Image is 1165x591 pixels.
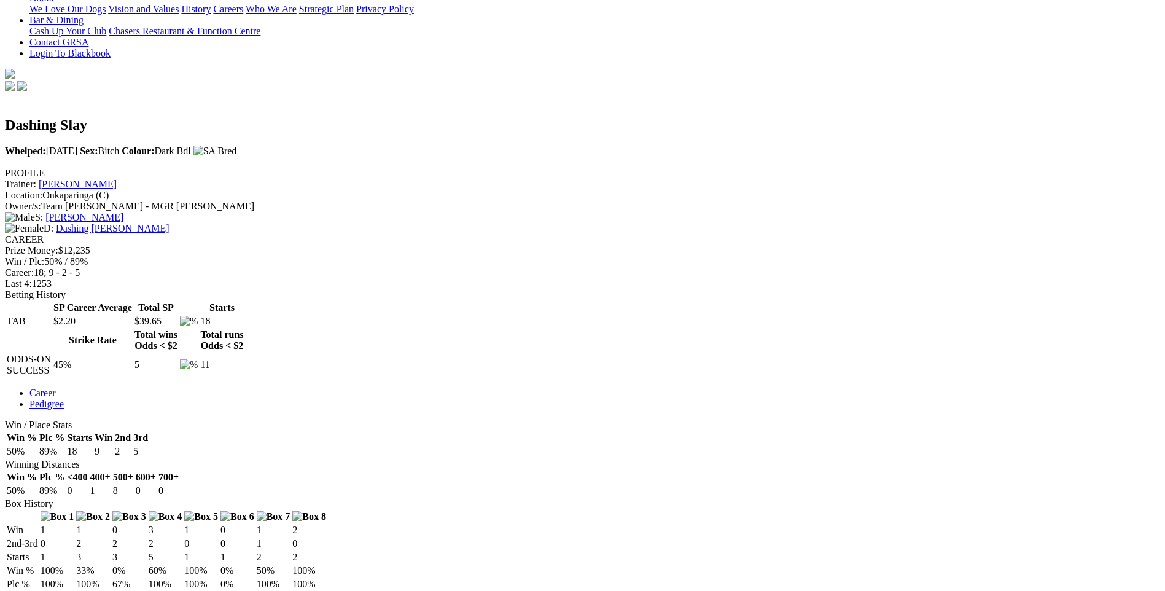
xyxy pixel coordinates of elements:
div: Team [PERSON_NAME] - MGR [PERSON_NAME] [5,201,1160,212]
th: 700+ [158,471,179,483]
img: Box 7 [257,511,290,522]
td: 2 [148,538,183,550]
th: Win % [6,471,37,483]
a: [PERSON_NAME] [45,212,123,222]
th: Win % [6,432,37,444]
th: Total runs Odds < $2 [200,329,244,352]
a: [PERSON_NAME] [39,179,117,189]
td: 0% [220,565,255,577]
img: Box 4 [149,511,182,522]
td: 2 [292,524,327,536]
td: 100% [76,578,111,590]
td: 1 [40,524,75,536]
th: Plc % [39,432,65,444]
th: Starts [200,302,244,314]
a: Careers [213,4,243,14]
td: 2 [114,445,131,458]
span: Owner/s: [5,201,41,211]
div: CAREER [5,234,1160,245]
td: $39.65 [134,315,178,327]
td: 100% [40,578,75,590]
td: 3 [148,524,183,536]
td: 100% [40,565,75,577]
div: 50% / 89% [5,256,1160,267]
td: Win [6,524,39,536]
td: 50% [6,485,37,497]
td: 0 [135,485,157,497]
td: 45% [53,353,133,377]
th: 400+ [90,471,111,483]
td: 33% [76,565,111,577]
img: SA Bred [193,146,237,157]
td: 3 [76,551,111,563]
td: 60% [148,565,183,577]
span: Dark Bdl [122,146,190,156]
td: 50% [256,565,291,577]
a: We Love Our Dogs [29,4,106,14]
div: 1253 [5,278,1160,289]
td: Plc % [6,578,39,590]
td: ODDS-ON SUCCESS [6,353,52,377]
td: 1 [256,538,291,550]
img: logo-grsa-white.png [5,69,15,79]
td: 50% [6,445,37,458]
td: Starts [6,551,39,563]
div: PROFILE [5,168,1160,179]
span: D: [5,223,53,233]
span: Bitch [80,146,119,156]
div: Bar & Dining [29,26,1160,37]
th: <400 [66,471,88,483]
td: 100% [292,578,327,590]
th: SP Career Average [53,302,133,314]
div: Onkaparinga (C) [5,190,1160,201]
td: 1 [256,524,291,536]
img: % [180,316,198,327]
td: 0 [40,538,75,550]
img: facebook.svg [5,81,15,91]
th: Win [94,432,113,444]
td: 0 [184,538,219,550]
th: 500+ [112,471,134,483]
td: 9 [94,445,113,458]
td: 0% [220,578,255,590]
td: 89% [39,485,65,497]
td: 18 [200,315,244,327]
td: 0 [112,524,147,536]
th: Total SP [134,302,178,314]
a: Who We Are [246,4,297,14]
td: 0 [220,538,255,550]
td: 67% [112,578,147,590]
td: 0 [292,538,327,550]
td: 100% [148,578,183,590]
th: Strike Rate [53,329,133,352]
td: $2.20 [53,315,133,327]
a: Dashing [PERSON_NAME] [56,223,169,233]
img: Female [5,223,44,234]
td: 5 [134,353,178,377]
td: 1 [76,524,111,536]
span: Location: [5,190,42,200]
td: 0 [66,485,88,497]
img: Box 5 [184,511,218,522]
a: Privacy Policy [356,4,414,14]
td: 1 [184,524,219,536]
td: 2 [112,538,147,550]
td: 1 [184,551,219,563]
div: Winning Distances [5,459,1160,470]
td: 1 [90,485,111,497]
img: Male [5,212,35,223]
td: Win % [6,565,39,577]
td: 5 [148,551,183,563]
td: 2 [256,551,291,563]
a: Bar & Dining [29,15,84,25]
td: 0 [158,485,179,497]
td: 3 [112,551,147,563]
span: Career: [5,267,34,278]
div: 18; 9 - 2 - 5 [5,267,1160,278]
td: 100% [184,565,219,577]
span: S: [5,212,43,222]
td: 2nd-3rd [6,538,39,550]
th: 3rd [133,432,149,444]
a: Strategic Plan [299,4,354,14]
th: 2nd [114,432,131,444]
